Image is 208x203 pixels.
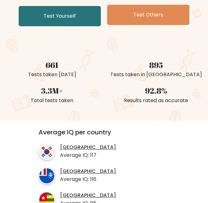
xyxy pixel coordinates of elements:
[39,168,55,184] img: country
[108,97,204,104] div: Results rated as accurate
[39,144,55,160] img: country
[60,168,116,175] a: [GEOGRAPHIC_DATA]
[108,85,204,96] div: 92.8%
[108,59,204,71] div: 895
[60,175,116,183] p: Average IQ: 116
[4,85,100,96] div: 3.3M+
[60,144,116,151] a: [GEOGRAPHIC_DATA]
[60,192,116,199] a: [GEOGRAPHIC_DATA]
[60,151,116,159] p: Average IQ: 117
[39,128,169,141] h3: Average IQ per country
[4,97,100,104] div: Total tests taken
[4,71,100,78] div: Tests taken [DATE]
[107,5,189,25] a: Test Others
[19,6,101,26] a: Test Yourself
[108,71,204,78] div: Tests taken in [GEOGRAPHIC_DATA]
[4,59,100,71] div: 661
